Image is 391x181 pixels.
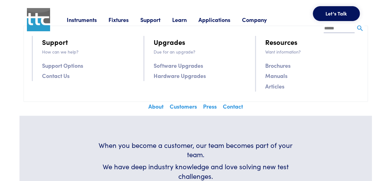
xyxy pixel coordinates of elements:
[140,16,172,24] a: Support
[265,82,284,91] a: Articles
[222,101,244,115] a: Contact
[242,16,278,24] a: Company
[92,140,300,160] h6: When you become a customer, our team becomes part of your team.
[154,48,248,55] p: Due for an upgrade?
[172,16,198,24] a: Learn
[154,71,206,80] a: Hardware Upgrades
[154,61,203,70] a: Software Upgrades
[42,37,68,47] a: Support
[198,16,242,24] a: Applications
[154,37,185,47] a: Upgrades
[265,48,359,55] p: Want information?
[42,48,136,55] p: How can we help?
[265,61,291,70] a: Brochures
[27,8,50,31] img: ttc_logo_1x1_v1.0.png
[168,101,198,115] a: Customers
[265,37,297,47] a: Resources
[265,71,287,80] a: Manuals
[313,6,360,21] button: Let's Talk
[147,101,165,115] a: About
[67,16,108,24] a: Instruments
[202,101,218,115] a: Press
[108,16,140,24] a: Fixtures
[42,71,70,80] a: Contact Us
[92,162,300,181] h6: We have deep industry knowledge and love solving new test challenges.
[42,61,83,70] a: Support Options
